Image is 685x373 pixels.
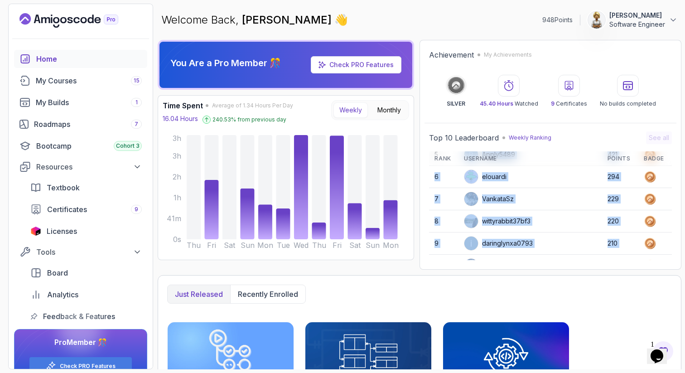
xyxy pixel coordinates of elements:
span: 9 [135,206,138,213]
td: 10 [429,255,458,277]
button: Tools [14,244,147,260]
td: 8 [429,210,458,233]
td: 7 [429,188,458,210]
img: user profile image [464,237,478,250]
iframe: chat widget [647,337,676,364]
img: user profile image [588,11,605,29]
span: 7 [135,121,138,128]
img: jetbrains icon [30,227,41,236]
p: You Are a Pro Member 🎊 [170,57,281,69]
p: Welcome Back, [161,13,348,27]
p: Software Engineer [609,20,665,29]
a: builds [14,93,147,111]
th: Username [458,151,602,166]
p: Certificates [551,100,587,107]
button: Resources [14,159,147,175]
p: Just released [175,289,223,300]
button: Just released [168,285,230,303]
tspan: 0s [173,235,181,244]
span: Cohort 3 [116,142,140,150]
span: Analytics [47,289,78,300]
p: [PERSON_NAME] [609,11,665,20]
span: Licenses [47,226,77,237]
tspan: Mon [383,241,399,250]
div: Roadmaps [34,119,142,130]
button: user profile image[PERSON_NAME]Software Engineer [588,11,678,29]
img: user profile image [464,259,478,272]
tspan: 2h [173,172,181,181]
a: home [14,50,147,68]
th: Rank [429,151,458,166]
div: wittyrabbit37bf3 [464,214,531,228]
img: default monster avatar [464,170,478,184]
a: Check PRO Features [311,56,401,73]
p: 948 Points [542,15,573,24]
tspan: 41m [167,214,181,223]
span: 👋 [333,11,351,29]
tspan: Sat [224,241,236,250]
td: 294 [602,166,638,188]
p: Watched [480,100,538,107]
span: 1 [135,99,138,106]
div: Resources [36,161,142,172]
p: SILVER [447,100,465,107]
div: My Courses [36,75,142,86]
span: 45.40 Hours [480,100,513,107]
p: Weekly Ranking [509,134,551,141]
a: licenses [25,222,147,240]
p: My Achievements [484,51,532,58]
tspan: Sun [241,241,255,250]
button: Monthly [371,102,407,118]
div: VankataSz [464,192,514,206]
p: 240.53 % from previous day [212,116,286,123]
a: bootcamp [14,137,147,155]
tspan: Mon [257,241,273,250]
span: Average of 1.34 Hours Per Day [212,102,293,109]
a: analytics [25,286,147,304]
a: certificates [25,200,147,218]
td: 210 [602,233,638,255]
tspan: 1h [174,193,181,202]
a: Landing page [19,13,139,28]
tspan: Thu [187,241,201,250]
td: 220 [602,210,638,233]
p: No builds completed [600,100,656,107]
tspan: Fri [333,241,342,250]
tspan: Sat [349,241,361,250]
a: Check PRO Features [329,61,394,68]
button: See all [646,131,672,144]
div: Home [36,53,142,64]
td: 229 [602,188,638,210]
tspan: 3h [173,151,181,160]
span: Certificates [47,204,87,215]
h2: Achievement [429,49,474,60]
a: courses [14,72,147,90]
div: My Builds [36,97,142,108]
span: 15 [134,77,140,84]
button: Recently enrolled [230,285,305,303]
th: Points [602,151,638,166]
a: feedback [25,307,147,325]
a: textbook [25,179,147,197]
span: Textbook [47,182,80,193]
tspan: Sun [366,241,380,250]
a: roadmaps [14,115,147,133]
tspan: 3h [173,134,181,143]
span: 9 [551,100,555,107]
span: [PERSON_NAME] [242,13,334,26]
a: board [25,264,147,282]
button: Weekly [333,102,368,118]
img: user profile image [464,192,478,206]
div: happyotter72347 [464,258,535,273]
tspan: Thu [312,241,326,250]
h3: Time Spent [163,100,203,111]
div: Bootcamp [36,140,142,151]
tspan: Wed [294,241,309,250]
td: 6 [429,166,458,188]
td: 200 [602,255,638,277]
p: Recently enrolled [238,289,298,300]
div: Tools [36,247,142,257]
span: Feedback & Features [43,311,115,322]
p: 16.04 Hours [163,114,198,123]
